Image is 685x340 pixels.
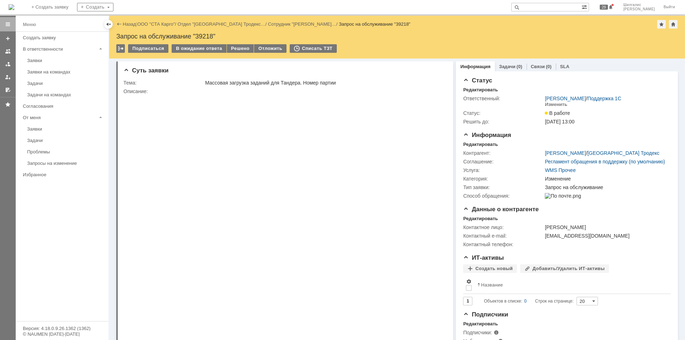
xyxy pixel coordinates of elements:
div: Ответственный: [463,96,543,101]
span: Расширенный поиск [582,3,589,10]
div: Контактное лицо: [463,224,543,230]
div: Заявки на командах [27,69,104,75]
div: Добавить в избранное [657,20,666,29]
div: Контактный e-mail: [463,233,543,239]
div: Запрос на обслуживание "39218" [116,33,678,40]
span: [DATE] 13:00 [545,119,574,125]
a: Задачи [24,78,107,89]
span: Подписчики [463,311,508,318]
div: (0) [517,64,522,69]
div: Редактировать [463,216,498,222]
div: Скрыть меню [104,20,113,29]
i: Строк на странице: [484,297,573,305]
a: Назад [123,21,136,27]
a: Заявки в моей ответственности [2,59,14,70]
span: ИТ-активы [463,254,504,261]
div: Задачи [27,81,104,86]
a: Заявки [24,123,107,135]
div: Соглашение: [463,159,543,164]
div: Версия: 4.18.0.9.26.1362 (1362) [23,326,101,331]
a: Мои согласования [2,84,14,96]
a: Проблемы [24,146,107,157]
div: [EMAIL_ADDRESS][DOMAIN_NAME] [545,233,667,239]
div: Создать заявку [23,35,104,40]
div: / [268,21,339,27]
span: Объектов в списке: [484,299,522,304]
div: Название [481,282,503,288]
a: SLA [560,64,569,69]
span: В работе [545,110,570,116]
span: Настройки [466,279,472,284]
a: Поддержка 1С [587,96,621,101]
div: Создать [77,3,113,11]
div: Контактный телефон: [463,242,543,247]
div: Заявки [27,58,104,63]
div: Тип заявки: [463,184,543,190]
div: Тема: [123,80,204,86]
div: (0) [546,64,552,69]
a: Заявки [24,55,107,66]
span: Статус [463,77,492,84]
div: / [545,150,659,156]
div: Статус: [463,110,543,116]
div: Проблемы [27,149,104,154]
div: Редактировать [463,87,498,93]
img: logo [9,4,14,10]
div: Редактировать [463,142,498,147]
div: От меня [23,115,96,120]
a: Сотрудник "[PERSON_NAME]… [268,21,336,27]
span: Информация [463,132,511,138]
a: [GEOGRAPHIC_DATA] Тродекс [587,150,659,156]
div: Услуга: [463,167,543,173]
a: [PERSON_NAME] [545,150,586,156]
a: Отдел "[GEOGRAPHIC_DATA] Тродекс… [178,21,265,27]
a: Мои заявки [2,71,14,83]
a: Задачи [499,64,516,69]
div: Работа с массовостью [116,44,125,53]
a: Согласования [20,101,107,112]
a: Связи [531,64,545,69]
a: Заявки на командах [24,66,107,77]
a: Запросы на изменение [24,158,107,169]
span: Суть заявки [123,67,168,74]
div: 0 [524,297,527,305]
div: Сделать домашней страницей [669,20,678,29]
a: Задачи [24,135,107,146]
div: Заявки [27,126,104,132]
span: Данные о контрагенте [463,206,539,213]
div: Описание: [123,88,444,94]
a: Регламент обращения в поддержку (по умолчанию) [545,159,665,164]
div: Редактировать [463,321,498,327]
div: Запрос на обслуживание [545,184,667,190]
div: Массовая загрузка заданий для Тандера. Номер партии [205,80,443,86]
div: Согласования [23,103,104,109]
span: Шилгалис [623,3,655,7]
div: / [178,21,268,27]
div: В ответственности [23,46,96,52]
div: Запросы на изменение [27,161,104,166]
div: [PERSON_NAME] [545,224,667,230]
div: / [137,21,178,27]
div: Изменить [545,102,567,107]
div: Подписчики: [463,330,535,335]
div: Задачи [27,138,104,143]
div: Меню [23,20,36,29]
div: / [545,96,621,101]
div: © NAUMEN [DATE]-[DATE] [23,332,101,336]
div: Избранное [23,172,96,177]
img: По почте.png [545,193,581,199]
div: Решить до: [463,119,543,125]
a: WMS Прочее [545,167,575,173]
a: Информация [460,64,490,69]
div: Контрагент: [463,150,543,156]
span: [PERSON_NAME] [623,7,655,11]
a: Задачи на командах [24,89,107,100]
a: Перейти на домашнюю страницу [9,4,14,10]
div: Запрос на обслуживание "39218" [339,21,411,27]
span: 29 [600,5,608,10]
a: [PERSON_NAME] [545,96,586,101]
a: Заявки на командах [2,46,14,57]
div: Категория: [463,176,543,182]
a: Создать заявку [20,32,107,43]
a: Создать заявку [2,33,14,44]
